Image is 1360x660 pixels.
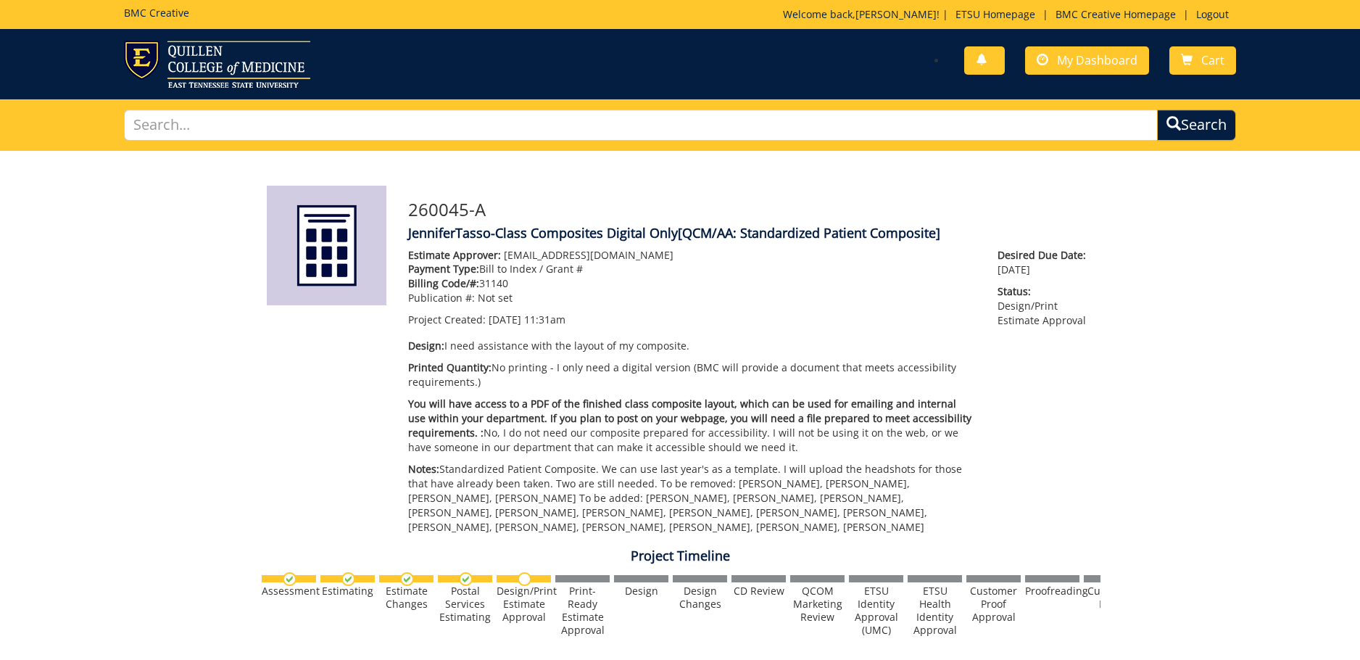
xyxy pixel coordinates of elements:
span: Printed Quantity: [408,360,492,374]
p: I need assistance with the layout of my composite. [408,339,976,353]
span: [DATE] 11:31am [489,313,565,326]
h4: Project Timeline [256,549,1104,564]
span: You will have access to a PDF of the finished class composite layout, which can be used for email... [408,397,971,440]
div: CD Review [731,585,786,598]
span: Project Created: [408,313,486,326]
span: [QCM/AA: Standardized Patient Composite] [678,224,940,242]
img: checkmark [400,572,414,586]
h3: 260045-A [408,200,1093,219]
span: Status: [998,284,1093,299]
div: Design [614,585,668,598]
a: Logout [1189,7,1236,21]
p: 31140 [408,276,976,291]
img: no [518,572,531,586]
p: [EMAIL_ADDRESS][DOMAIN_NAME] [408,248,976,263]
img: checkmark [283,572,297,586]
img: checkmark [459,572,473,586]
div: Print-Ready Estimate Approval [555,585,610,637]
span: Not set [478,291,513,305]
p: Welcome back, ! | | | [783,7,1236,22]
button: Search [1157,110,1236,141]
span: Estimate Approver: [408,248,501,262]
span: Desired Due Date: [998,248,1093,263]
div: Proofreading [1025,585,1079,598]
a: [PERSON_NAME] [855,7,937,21]
div: Design/Print Estimate Approval [497,585,551,624]
img: checkmark [341,572,355,586]
p: Bill to Index / Grant # [408,262,976,276]
div: ETSU Identity Approval (UMC) [849,585,903,637]
a: My Dashboard [1025,46,1149,75]
span: Notes: [408,462,439,476]
p: Standardized Patient Composite. We can use last year's as a template. I will upload the headshots... [408,462,976,535]
div: Customer Edits [1084,585,1138,611]
img: Product featured image [267,186,386,305]
div: Estimating [320,585,375,598]
div: ETSU Health Identity Approval [908,585,962,637]
a: ETSU Homepage [948,7,1042,21]
h4: JenniferTasso-Class Composites Digital Only [408,226,1093,241]
p: Design/Print Estimate Approval [998,284,1093,328]
a: Cart [1169,46,1236,75]
span: Billing Code/#: [408,276,479,290]
div: Customer Proof Approval [966,585,1021,624]
span: Payment Type: [408,262,479,276]
p: [DATE] [998,248,1093,277]
span: My Dashboard [1057,52,1137,68]
img: ETSU logo [124,41,310,88]
p: No, I do not need our composite prepared for accessibility. I will not be using it on the web, or... [408,397,976,455]
input: Search... [124,110,1157,141]
div: QCOM Marketing Review [790,585,845,624]
h5: BMC Creative [124,7,189,18]
div: Estimate Changes [379,585,434,611]
span: Publication #: [408,291,475,305]
p: No printing - I only need a digital version (BMC will provide a document that meets accessibility... [408,360,976,389]
a: BMC Creative Homepage [1048,7,1183,21]
div: Design Changes [673,585,727,611]
div: Postal Services Estimating [438,585,492,624]
div: Assessment [262,585,316,598]
span: Design: [408,339,444,352]
span: Cart [1201,52,1224,68]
